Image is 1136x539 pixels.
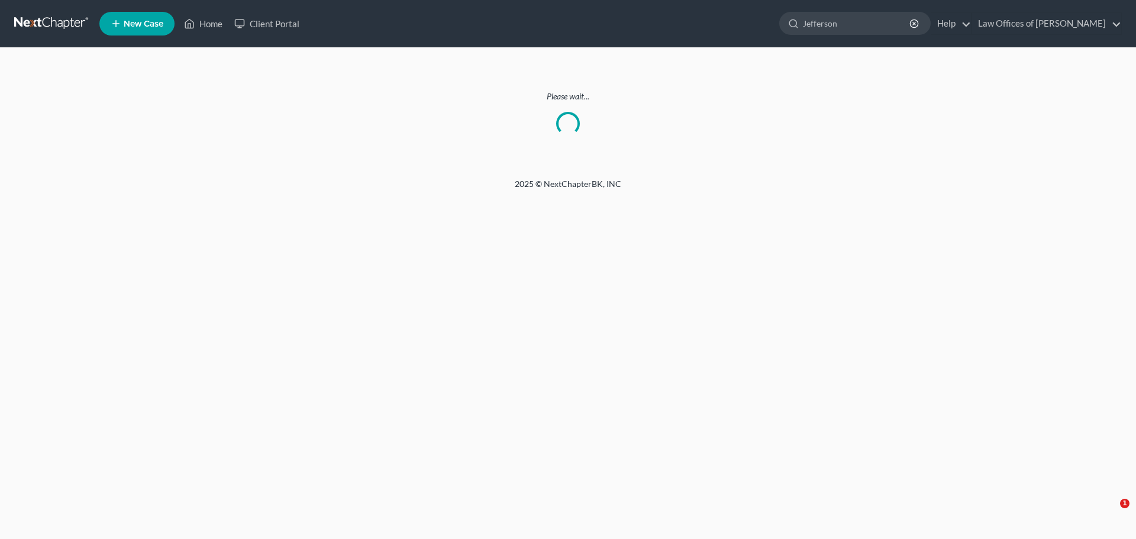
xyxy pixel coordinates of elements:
span: New Case [124,20,163,28]
p: Please wait... [14,91,1122,102]
a: Help [931,13,971,34]
span: 1 [1120,499,1129,508]
iframe: Intercom live chat [1096,499,1124,527]
a: Client Portal [228,13,305,34]
a: Law Offices of [PERSON_NAME] [972,13,1121,34]
input: Search by name... [803,12,911,34]
div: 2025 © NextChapterBK, INC [231,178,905,199]
a: Home [178,13,228,34]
